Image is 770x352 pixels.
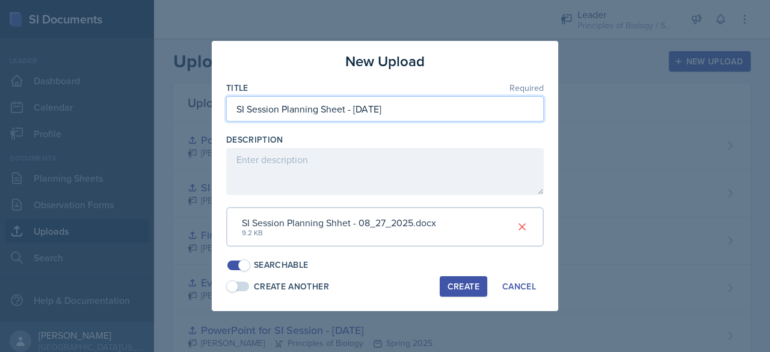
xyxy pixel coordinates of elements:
[502,282,536,291] div: Cancel
[254,259,309,271] div: Searchable
[510,84,544,92] span: Required
[440,276,487,297] button: Create
[226,82,248,94] label: Title
[242,227,436,238] div: 9.2 KB
[226,134,283,146] label: Description
[242,215,436,230] div: SI Session Planning Shhet - 08_27_2025.docx
[226,96,544,122] input: Enter title
[345,51,425,72] h3: New Upload
[254,280,329,293] div: Create Another
[448,282,479,291] div: Create
[494,276,544,297] button: Cancel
